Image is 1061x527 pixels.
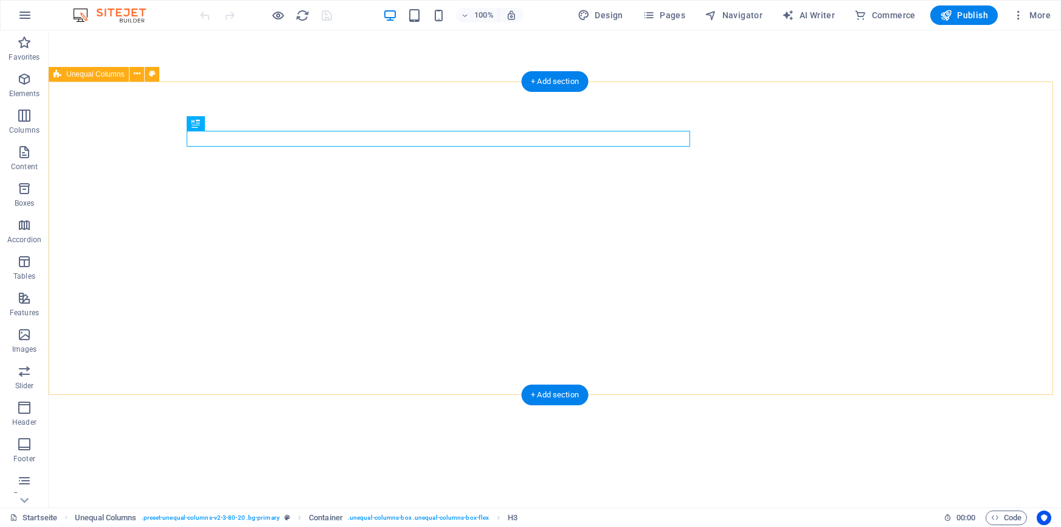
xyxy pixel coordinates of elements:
div: Design (Ctrl+Alt+Y) [573,5,628,25]
p: Favorites [9,52,40,62]
span: AI Writer [782,9,835,21]
a: Click to cancel selection. Double-click to open Pages [10,511,57,525]
button: Click here to leave preview mode and continue editing [271,8,285,23]
span: Navigator [705,9,762,21]
p: Header [12,417,36,427]
p: Features [10,308,39,318]
button: Navigator [700,5,767,25]
button: 100% [456,8,499,23]
span: Click to select. Double-click to edit [75,511,136,525]
h6: 100% [474,8,494,23]
button: AI Writer [777,5,840,25]
span: . unequal-columns-box .unequal-columns-box-flex [348,511,489,525]
p: Slider [15,381,34,391]
p: Columns [9,125,40,135]
button: Usercentrics [1037,511,1051,525]
button: Code [986,511,1027,525]
img: Editor Logo [70,8,161,23]
span: Commerce [854,9,916,21]
button: More [1007,5,1056,25]
p: Accordion [7,235,41,245]
span: : [965,513,967,522]
p: Footer [13,454,35,464]
button: reload [295,8,309,23]
button: Design [573,5,628,25]
span: Publish [940,9,988,21]
i: On resize automatically adjust zoom level to fit chosen device. [506,10,517,21]
span: . preset-unequal-columns-v2-3-80-20 .bg-primary [142,511,280,525]
span: Click to select. Double-click to edit [309,511,343,525]
span: Code [991,511,1021,525]
div: + Add section [521,71,589,92]
span: 00 00 [956,511,975,525]
button: Pages [638,5,690,25]
p: Forms [13,490,35,500]
button: Commerce [849,5,921,25]
p: Content [11,162,38,172]
i: This element is a customizable preset [285,514,290,521]
p: Boxes [15,198,35,208]
p: Elements [9,89,40,99]
div: + Add section [521,385,589,405]
button: Publish [930,5,998,25]
span: Pages [643,9,685,21]
span: Design [578,9,623,21]
span: More [1012,9,1051,21]
nav: breadcrumb [75,511,517,525]
i: Reload page [295,9,309,23]
span: Click to select. Double-click to edit [508,511,517,525]
span: Unequal Columns [66,71,124,78]
p: Tables [13,271,35,281]
h6: Session time [944,511,976,525]
p: Images [12,344,37,354]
